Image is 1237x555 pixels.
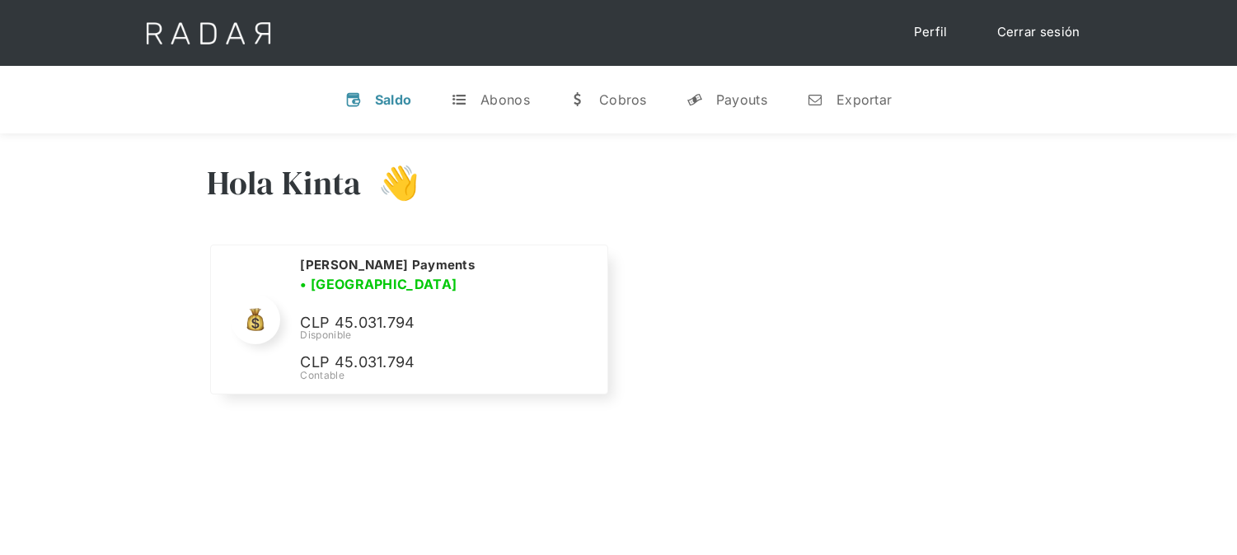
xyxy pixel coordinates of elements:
[300,274,457,294] h3: • [GEOGRAPHIC_DATA]
[300,351,547,375] p: CLP 45.031.794
[300,328,587,343] div: Disponible
[897,16,964,49] a: Perfil
[807,91,823,108] div: n
[300,368,587,383] div: Contable
[686,91,703,108] div: y
[569,91,586,108] div: w
[362,162,419,203] h3: 👋
[836,91,892,108] div: Exportar
[451,91,467,108] div: t
[345,91,362,108] div: v
[480,91,530,108] div: Abonos
[599,91,647,108] div: Cobros
[207,162,362,203] h3: Hola Kinta
[981,16,1097,49] a: Cerrar sesión
[375,91,412,108] div: Saldo
[300,257,475,273] h2: [PERSON_NAME] Payments
[716,91,767,108] div: Payouts
[300,311,547,335] p: CLP 45.031.794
